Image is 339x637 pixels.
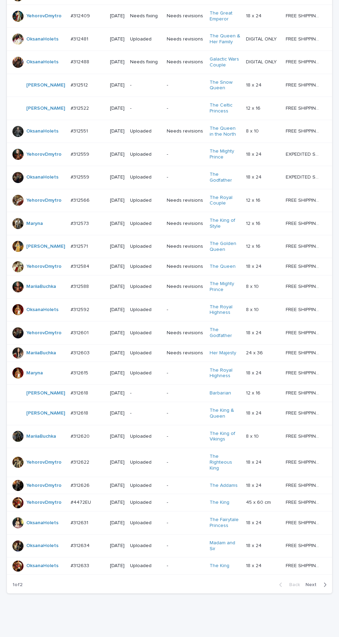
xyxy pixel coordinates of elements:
p: Needs fixing [130,59,161,65]
p: FREE SHIPPING - preview in 1-2 business days, after your approval delivery will take 5-10 b.d. [286,519,322,526]
tr: [PERSON_NAME] #312571#312571 [DATE]UploadedNeeds revisionsThe Golden Queen 12 x 1612 x 16 FREE SH... [7,235,332,258]
p: - [167,434,204,439]
a: The Royal Highness [210,367,241,379]
a: The Righteous King [210,454,241,471]
p: 18 x 24 [246,481,263,489]
a: The King of Vikings [210,431,241,443]
p: - [167,106,204,111]
span: Back [285,582,300,587]
p: Uploaded [130,128,161,134]
p: - [167,307,204,313]
p: Uploaded [130,221,161,227]
p: 24 x 36 [246,349,264,356]
p: FREE SHIPPING - preview in 1-2 business days, after your approval delivery will take 5-10 b.d. [286,35,322,42]
p: Needs revisions [167,198,204,203]
p: FREE SHIPPING - preview in 1-2 business days, after your approval delivery will take 5-10 b.d. [286,409,322,416]
p: 18 x 24 [246,369,263,376]
p: #312559 [71,173,91,180]
p: #312512 [71,81,89,88]
a: The Mighty Prince [210,148,241,160]
p: #312571 [71,242,89,249]
a: YehorovDmytro [26,500,62,506]
a: [PERSON_NAME] [26,82,65,88]
p: #312592 [71,306,91,313]
p: - [167,459,204,465]
p: FREE SHIPPING - preview in 1-2 business days, after your approval delivery will take 5-10 b.d. [286,262,322,270]
a: Maryna [26,221,43,227]
p: - [130,410,161,416]
a: The King of Style [210,218,241,229]
p: FREE SHIPPING - preview in 1-2 business days, after your approval delivery will take 5-10 b.d. [286,432,322,439]
tr: OksanaHolets #312481#312481 [DATE]UploadedNeeds revisionsThe Queen & Her Family DIGITAL ONLYDIGIT... [7,28,332,51]
p: #312634 [71,542,91,549]
tr: [PERSON_NAME] #312512#312512 [DATE]--The Snow Queen 18 x 2418 x 24 FREE SHIPPING - preview in 1-2... [7,74,332,97]
p: Uploaded [130,307,161,313]
p: [DATE] [110,563,125,569]
p: Needs revisions [167,330,204,336]
p: [DATE] [110,500,125,506]
a: YehorovDmytro [26,459,62,465]
p: #312559 [71,150,91,157]
p: Needs revisions [167,59,204,65]
a: Barbarian [210,390,231,396]
a: Maryna [26,370,43,376]
p: 18 x 24 [246,150,263,157]
p: FREE SHIPPING - preview in 1-2 business days, after your approval delivery will take 5-10 b.d. [286,458,322,465]
p: #312481 [71,35,90,42]
p: Needs revisions [167,350,204,356]
a: OksanaHolets [26,36,58,42]
p: [DATE] [110,370,125,376]
p: - [167,152,204,157]
a: The Queen & Her Family [210,33,241,45]
a: The Celtic Princess [210,102,241,114]
tr: YehorovDmytro #4472EU#4472EU [DATE]Uploaded-The King 45 x 60 cm45 x 60 cm FREE SHIPPING - preview... [7,494,332,511]
tr: YehorovDmytro #312622#312622 [DATE]Uploaded-The Righteous King 18 x 2418 x 24 FREE SHIPPING - pre... [7,448,332,477]
p: [DATE] [110,520,125,526]
p: [DATE] [110,152,125,157]
p: [DATE] [110,13,125,19]
tr: [PERSON_NAME] #312618#312618 [DATE]--Barbarian 12 x 1612 x 16 FREE SHIPPING - preview in 1-2 busi... [7,385,332,402]
a: The Godfather [210,327,241,339]
p: Needs revisions [167,221,204,227]
p: FREE SHIPPING - preview in 1-2 business days, after your approval delivery will take 5-10 b.d. [286,542,322,549]
tr: OksanaHolets #312551#312551 [DATE]UploadedNeeds revisionsThe Queen in the North 8 x 108 x 10 FREE... [7,120,332,143]
p: Needs fixing [130,13,161,19]
tr: YehorovDmytro #312626#312626 [DATE]Uploaded-The Addams 18 x 2418 x 24 FREE SHIPPING - preview in ... [7,477,332,494]
p: - [130,82,161,88]
p: [DATE] [110,36,125,42]
tr: MariiaBuchka #312620#312620 [DATE]Uploaded-The King of Vikings 8 x 108 x 10 FREE SHIPPING - previ... [7,425,332,448]
p: Uploaded [130,543,161,549]
p: [DATE] [110,410,125,416]
a: The King [210,500,229,506]
p: 18 x 24 [246,329,263,336]
p: 8 x 10 [246,282,260,290]
p: Uploaded [130,370,161,376]
p: Uploaded [130,459,161,465]
a: [PERSON_NAME] [26,410,65,416]
tr: OksanaHolets #312488#312488 [DATE]Needs fixingNeeds revisionsGalactic Wars Couple DIGITAL ONLYDIG... [7,51,332,74]
tr: OksanaHolets #312631#312631 [DATE]Uploaded-The Fairytale Princess 18 x 2418 x 24 FREE SHIPPING - ... [7,511,332,535]
p: 18 x 24 [246,409,263,416]
p: [DATE] [110,59,125,65]
a: YehorovDmytro [26,13,62,19]
p: [DATE] [110,264,125,270]
p: Uploaded [130,350,161,356]
a: OksanaHolets [26,543,58,549]
p: FREE SHIPPING - preview in 1-2 business days, after your approval delivery will take 5-10 b.d. [286,12,322,19]
tr: YehorovDmytro #312601#312601 [DATE]UploadedNeeds revisionsThe Godfather 18 x 2418 x 24 FREE SHIPP... [7,321,332,345]
p: FREE SHIPPING - preview in 1-2 business days, after your approval delivery will take 5-10 b.d. [286,369,322,376]
a: OksanaHolets [26,307,58,313]
p: 8 x 10 [246,306,260,313]
p: Uploaded [130,174,161,180]
p: - [167,483,204,489]
a: OksanaHolets [26,59,58,65]
p: Uploaded [130,284,161,290]
a: OksanaHolets [26,174,58,180]
p: - [167,520,204,526]
a: YehorovDmytro [26,264,62,270]
a: The Addams [210,483,238,489]
p: [DATE] [110,221,125,227]
p: FREE SHIPPING - preview in 1-2 business days, after your approval delivery will take 5-10 b.d. [286,196,322,203]
p: [DATE] [110,434,125,439]
p: Uploaded [130,500,161,506]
